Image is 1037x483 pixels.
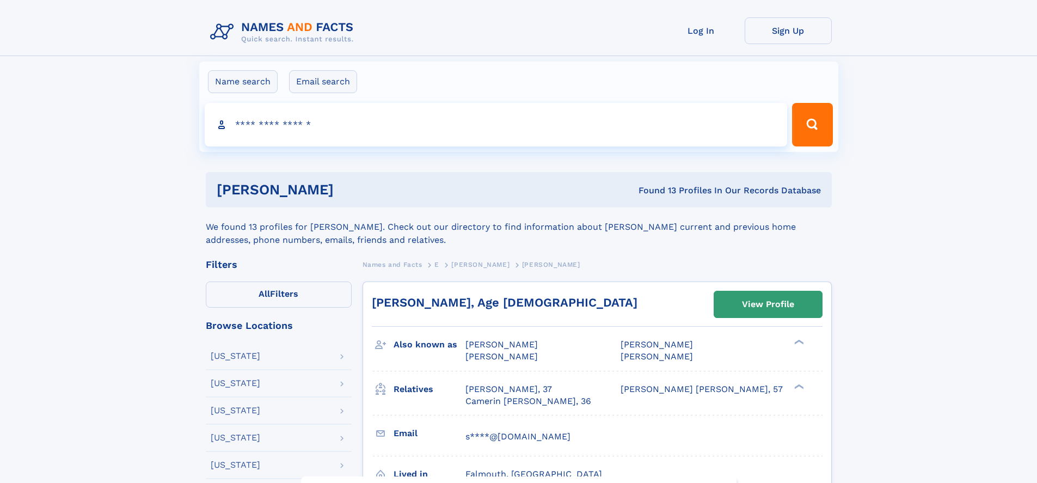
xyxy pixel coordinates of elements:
[394,335,465,354] h3: Also known as
[451,258,510,271] a: [PERSON_NAME]
[211,379,260,388] div: [US_STATE]
[259,289,270,299] span: All
[714,291,822,317] a: View Profile
[522,261,580,268] span: [PERSON_NAME]
[621,351,693,362] span: [PERSON_NAME]
[742,292,794,317] div: View Profile
[206,321,352,331] div: Browse Locations
[211,461,260,469] div: [US_STATE]
[363,258,422,271] a: Names and Facts
[658,17,745,44] a: Log In
[372,296,637,309] a: [PERSON_NAME], Age [DEMOGRAPHIC_DATA]
[465,351,538,362] span: [PERSON_NAME]
[791,383,805,390] div: ❯
[205,103,788,146] input: search input
[465,383,552,395] a: [PERSON_NAME], 37
[394,424,465,443] h3: Email
[451,261,510,268] span: [PERSON_NAME]
[434,261,439,268] span: E
[745,17,832,44] a: Sign Up
[621,339,693,350] span: [PERSON_NAME]
[792,103,832,146] button: Search Button
[486,185,821,197] div: Found 13 Profiles In Our Records Database
[289,70,357,93] label: Email search
[217,183,486,197] h1: [PERSON_NAME]
[465,469,602,479] span: Falmouth, [GEOGRAPHIC_DATA]
[621,383,783,395] a: [PERSON_NAME] [PERSON_NAME], 57
[211,406,260,415] div: [US_STATE]
[206,207,832,247] div: We found 13 profiles for [PERSON_NAME]. Check out our directory to find information about [PERSON...
[211,352,260,360] div: [US_STATE]
[434,258,439,271] a: E
[791,339,805,346] div: ❯
[206,17,363,47] img: Logo Names and Facts
[206,282,352,308] label: Filters
[465,339,538,350] span: [PERSON_NAME]
[206,260,352,270] div: Filters
[394,380,465,399] h3: Relatives
[208,70,278,93] label: Name search
[465,395,591,407] a: Camerin [PERSON_NAME], 36
[211,433,260,442] div: [US_STATE]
